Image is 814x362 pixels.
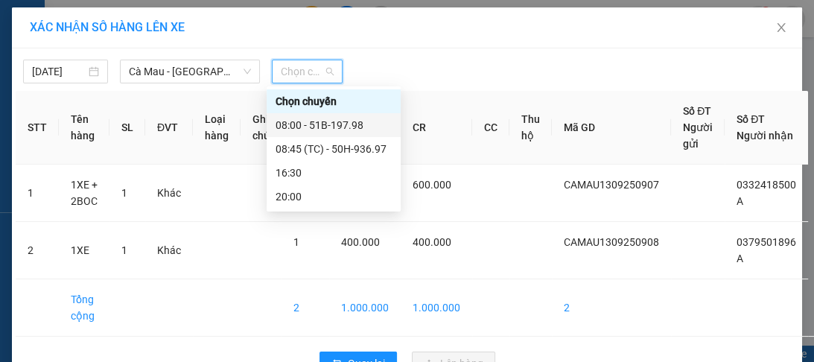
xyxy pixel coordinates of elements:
[16,91,59,165] th: STT
[241,91,282,165] th: Ghi chú
[281,60,334,83] span: Chọn chuyến
[683,121,713,150] span: Người gửi
[121,187,127,199] span: 1
[145,222,193,279] td: Khác
[145,91,193,165] th: ĐVT
[267,89,401,113] div: Chọn chuyến
[564,179,659,191] span: CAMAU1309250907
[401,279,472,337] td: 1.000.000
[109,91,145,165] th: SL
[737,113,765,125] span: Số ĐT
[737,236,796,248] span: 0379501896
[16,165,59,222] td: 1
[472,91,509,165] th: CC
[775,22,787,34] span: close
[145,165,193,222] td: Khác
[59,165,109,222] td: 1XE + 2BOC
[737,179,796,191] span: 0332418500
[59,222,109,279] td: 1XE
[413,179,451,191] span: 600.000
[683,105,711,117] span: Số ĐT
[401,91,472,165] th: CR
[552,279,671,337] td: 2
[129,60,251,83] span: Cà Mau - Sài Gòn - Đồng Nai
[737,130,793,142] span: Người nhận
[341,236,380,248] span: 400.000
[276,117,392,133] div: 08:00 - 51B-197.98
[276,165,392,181] div: 16:30
[59,279,109,337] td: Tổng cộng
[282,279,329,337] td: 2
[30,20,185,34] span: XÁC NHẬN SỐ HÀNG LÊN XE
[737,253,743,264] span: A
[552,91,671,165] th: Mã GD
[59,91,109,165] th: Tên hàng
[509,91,552,165] th: Thu hộ
[760,7,802,49] button: Close
[737,195,743,207] span: A
[121,244,127,256] span: 1
[564,236,659,248] span: CAMAU1309250908
[32,63,86,80] input: 13/09/2025
[413,236,451,248] span: 400.000
[293,236,299,248] span: 1
[193,91,241,165] th: Loại hàng
[276,141,392,157] div: 08:45 (TC) - 50H-936.97
[276,188,392,205] div: 20:00
[329,279,401,337] td: 1.000.000
[276,93,392,109] div: Chọn chuyến
[243,67,252,76] span: down
[16,222,59,279] td: 2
